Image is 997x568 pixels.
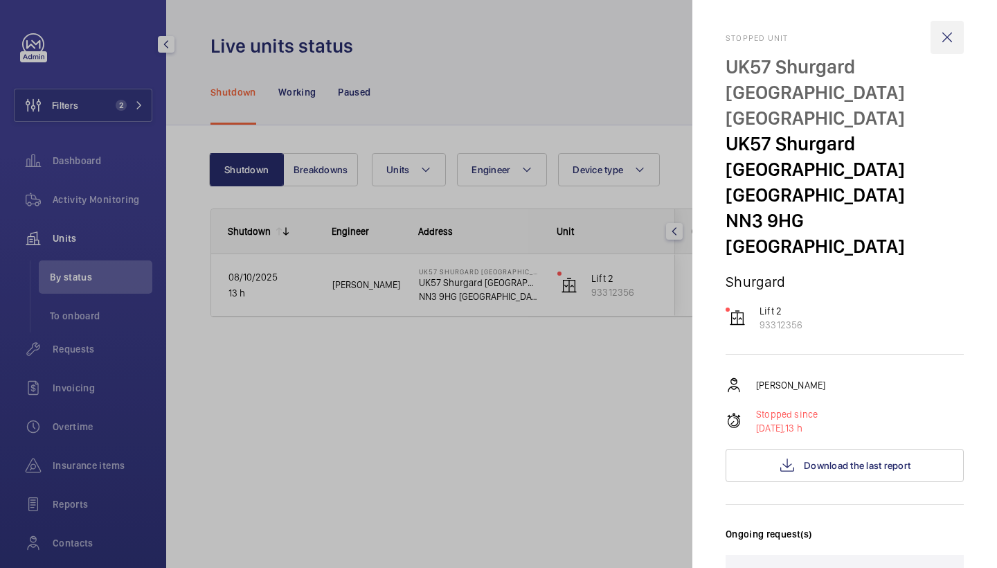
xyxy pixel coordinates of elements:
[756,423,785,434] span: [DATE],
[756,421,818,435] p: 13 h
[726,273,964,290] p: Shurgard
[726,208,964,259] p: NN3 9HG [GEOGRAPHIC_DATA]
[726,131,964,208] p: UK57 Shurgard [GEOGRAPHIC_DATA] [GEOGRAPHIC_DATA]
[756,378,825,392] p: [PERSON_NAME]
[804,460,910,471] span: Download the last report
[726,449,964,482] button: Download the last report
[729,310,746,326] img: elevator.svg
[756,407,818,421] p: Stopped since
[760,318,802,332] p: 93312356
[726,54,964,131] p: UK57 Shurgard [GEOGRAPHIC_DATA] [GEOGRAPHIC_DATA]
[760,304,802,318] p: Lift 2
[726,527,964,555] h3: Ongoing request(s)
[726,33,964,43] h2: Stopped unit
